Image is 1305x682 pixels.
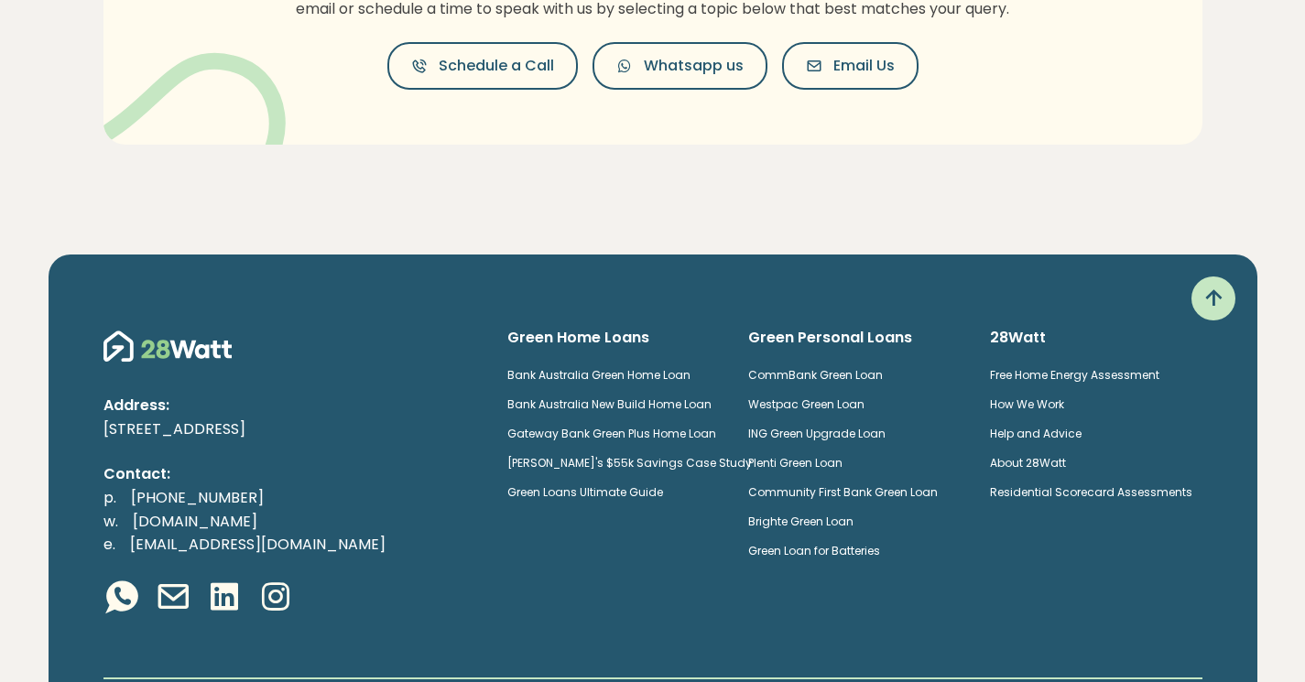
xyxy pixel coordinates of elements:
a: Free Home Energy Assessment [990,367,1159,383]
a: CommBank Green Loan [748,367,883,383]
h6: Green Home Loans [507,328,720,348]
a: Community First Bank Green Loan [748,484,938,500]
a: Email [155,579,191,619]
a: ING Green Upgrade Loan [748,426,886,441]
a: Residential Scorecard Assessments [990,484,1192,500]
a: Green Loans Ultimate Guide [507,484,663,500]
a: Green Loan for Batteries [748,543,880,558]
a: Westpac Green Loan [748,396,865,412]
p: [STREET_ADDRESS] [103,417,478,441]
a: Plenti Green Loan [748,455,843,471]
span: Whatsapp us [644,55,744,77]
a: Gateway Bank Green Plus Home Loan [507,426,716,441]
span: w. [103,511,118,532]
a: Linkedin [206,579,243,619]
h6: 28Watt [990,328,1202,348]
a: [PERSON_NAME]'s $55k Savings Case Study [507,455,752,471]
a: Brighte Green Loan [748,514,854,529]
a: Bank Australia Green Home Loan [507,367,691,383]
p: Contact: [103,462,478,486]
button: Whatsapp us [593,42,767,90]
span: Email Us [833,55,895,77]
a: [DOMAIN_NAME] [118,511,272,532]
a: How We Work [990,396,1064,412]
a: Help and Advice [990,426,1082,441]
span: e. [103,534,115,555]
a: [PHONE_NUMBER] [116,487,278,508]
button: Schedule a Call [387,42,578,90]
a: Whatsapp [103,579,140,619]
h6: Green Personal Loans [748,328,961,348]
a: About 28Watt [990,455,1066,471]
a: [EMAIL_ADDRESS][DOMAIN_NAME] [115,534,400,555]
span: p. [103,487,116,508]
a: Bank Australia New Build Home Loan [507,396,712,412]
span: Schedule a Call [439,55,554,77]
img: vector [91,5,286,189]
p: Address: [103,394,478,417]
button: Email Us [782,42,919,90]
a: Instagram [257,579,294,619]
img: 28Watt [103,328,232,364]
